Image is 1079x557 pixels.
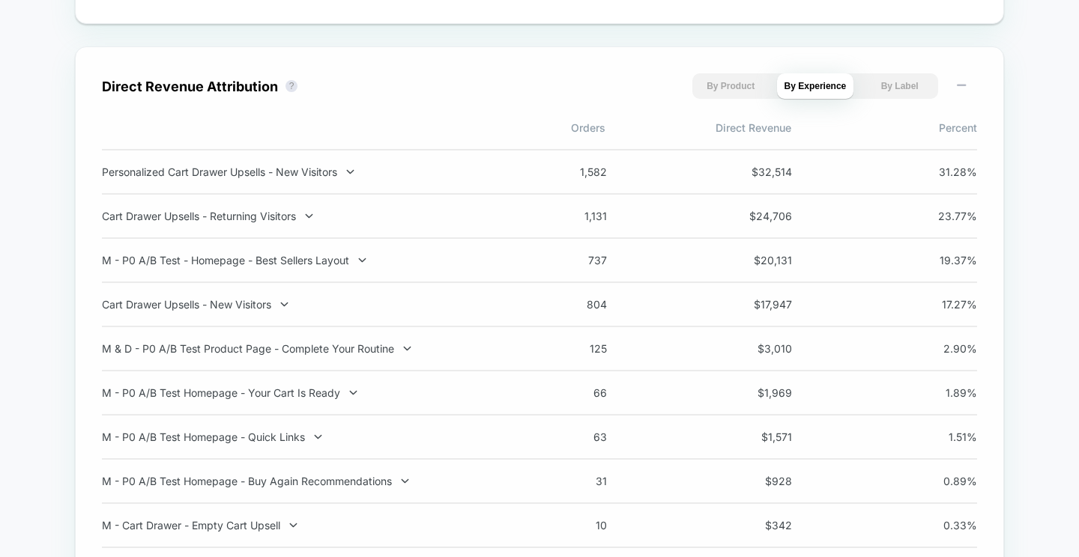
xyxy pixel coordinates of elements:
span: 19.37 % [910,254,977,267]
div: Cart Drawer Upsells - New Visitors [102,298,496,311]
span: 1,131 [539,210,607,222]
button: By Label [861,73,938,99]
span: Orders [420,121,605,134]
div: M - P0 A/B Test Homepage - Quick Links [102,430,496,443]
div: M - P0 A/B Test Homepage - Buy Again Recommendations [102,475,496,487]
span: $ 20,131 [725,254,792,267]
div: M & D - P0 A/B Test Product Page - Complete Your Routine [102,342,496,355]
span: 737 [539,254,607,267]
span: Direct Revenue [605,121,791,134]
span: $ 342 [725,519,792,532]
span: 0.89 % [910,475,977,487]
span: 63 [539,430,607,443]
span: 31 [539,475,607,487]
button: By Product [692,73,770,99]
span: 31.28 % [910,165,977,178]
span: 804 [539,298,607,311]
span: $ 1,969 [725,386,792,399]
button: By Experience [777,73,854,99]
div: M - Cart Drawer - Empty Cart Upsell [102,519,496,532]
div: Cart Drawer Upsells - Returning Visitors [102,210,496,222]
div: M - P0 A/B Test Homepage - Your Cart Is Ready [102,386,496,399]
div: M - P0 A/B Test - Homepage - Best Sellers Layout [102,254,496,267]
span: 1.51 % [910,430,977,443]
span: 66 [539,386,607,399]
span: 23.77 % [910,210,977,222]
span: $ 24,706 [725,210,792,222]
span: 17.27 % [910,298,977,311]
span: $ 32,514 [725,165,792,178]
span: $ 3,010 [725,342,792,355]
span: $ 1,571 [725,430,792,443]
span: 1.89 % [910,386,977,399]
button: ? [285,80,297,92]
div: Direct Revenue Attribution [102,79,278,94]
span: 125 [539,342,607,355]
span: 10 [539,519,607,532]
span: 1,582 [539,165,607,178]
span: Percent [791,121,977,134]
span: $ 928 [725,475,792,487]
div: Personalized Cart Drawer Upsells - New Visitors [102,165,496,178]
span: 2.90 % [910,342,977,355]
span: $ 17,947 [725,298,792,311]
span: 0.33 % [910,519,977,532]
